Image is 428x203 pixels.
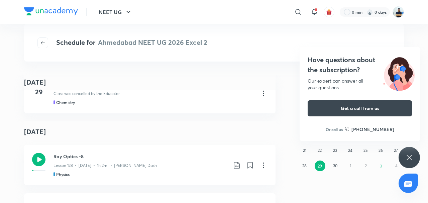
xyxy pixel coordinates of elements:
img: Company Logo [24,7,78,15]
p: Lesson 128 • [DATE] • 1h 2m • [PERSON_NAME] Dash [53,163,157,169]
button: September 23, 2025 [330,145,340,156]
abbr: September 29, 2025 [318,163,322,169]
h4: 29 [32,87,45,97]
h5: Chemistry [56,99,75,105]
abbr: September 21, 2025 [303,148,306,153]
button: September 28, 2025 [299,161,310,171]
a: Sept29AminesClass was cancelled by the EducatorChemistry [24,73,276,113]
a: Ray Optics -8Lesson 128 • [DATE] • 1h 2m • [PERSON_NAME] DashPhysics [24,145,276,185]
p: Class was cancelled by the Educator [53,91,120,97]
p: Or call us [326,126,343,132]
h4: [DATE] [24,77,46,87]
abbr: September 22, 2025 [318,148,322,153]
img: streak [366,9,373,15]
img: ttu_illustration_new.svg [378,55,420,91]
div: Our expert can answer all your questions [308,78,412,91]
button: September 24, 2025 [345,145,356,156]
h4: Have questions about the subscription? [308,55,412,75]
button: avatar [324,7,334,17]
abbr: September 23, 2025 [333,148,337,153]
button: September 7, 2025 [299,115,310,125]
a: [PHONE_NUMBER] [345,126,394,133]
button: September 27, 2025 [391,145,401,156]
abbr: September 30, 2025 [333,163,337,168]
button: Get a call from us [308,100,412,116]
button: NEET UG [95,5,136,19]
span: Ahmedabad NEET UG 2026 Excel 2 [98,38,207,47]
button: September 21, 2025 [299,145,310,156]
abbr: September 24, 2025 [348,148,352,153]
h4: Schedule for [56,37,207,48]
abbr: September 26, 2025 [379,148,383,153]
h5: Physics [56,171,70,177]
button: September 14, 2025 [299,130,310,140]
button: September 30, 2025 [330,161,341,171]
abbr: September 28, 2025 [302,163,307,168]
button: September 26, 2025 [376,145,386,156]
h4: [DATE] [24,121,276,142]
button: September 22, 2025 [314,145,325,156]
a: Company Logo [24,7,78,17]
h6: [PHONE_NUMBER] [351,126,394,133]
abbr: September 25, 2025 [363,148,368,153]
img: URVIK PATEL [393,6,404,18]
h3: Ray Optics -8 [53,153,227,160]
abbr: September 27, 2025 [394,148,398,153]
img: avatar [326,9,332,15]
button: September 25, 2025 [360,145,371,156]
button: September 29, 2025 [315,161,325,171]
